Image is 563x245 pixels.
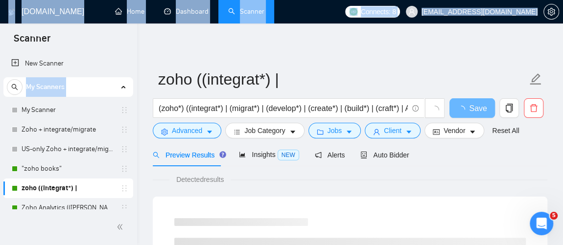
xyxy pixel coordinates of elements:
[234,128,240,135] span: bars
[544,8,559,16] span: setting
[225,123,304,138] button: barsJob Categorycaret-down
[22,120,115,139] a: Zoho + integrate/migrate
[529,73,542,86] span: edit
[228,7,264,16] a: searchScanner
[161,128,168,135] span: setting
[308,123,361,138] button: folderJobscaret-down
[430,106,439,114] span: loading
[22,100,115,120] a: My Scanner
[550,212,558,220] span: 5
[7,79,23,95] button: search
[350,8,357,16] img: upwork-logo.png
[408,8,415,15] span: user
[449,98,495,118] button: Save
[120,204,128,212] span: holder
[469,102,487,114] span: Save
[26,77,65,97] span: My Scanners
[457,106,469,113] span: loading
[524,98,543,118] button: delete
[22,159,115,178] a: "zoho books"
[317,128,324,135] span: folder
[153,151,223,159] span: Preview Results
[524,104,543,112] span: delete
[289,128,296,135] span: caret-down
[361,6,390,17] span: Connects:
[365,123,421,138] button: userClientcaret-down
[158,67,527,91] input: Scanner name...
[405,128,412,135] span: caret-down
[469,128,476,135] span: caret-down
[530,212,553,235] iframe: Intercom live chat
[315,151,345,159] span: Alerts
[120,145,128,153] span: holder
[3,54,133,73] li: New Scanner
[11,54,125,73] a: New Scanner
[239,151,299,158] span: Insights
[164,7,209,16] a: dashboardDashboard
[278,150,299,160] span: NEW
[315,152,322,158] span: notification
[218,150,227,159] div: Tooltip anchor
[22,198,115,218] a: Zoho Analytics (([PERSON_NAME]
[120,184,128,192] span: holder
[433,128,440,135] span: idcard
[8,4,15,20] img: logo
[7,84,22,90] span: search
[373,128,380,135] span: user
[115,7,144,16] a: homeHome
[424,123,484,138] button: idcardVendorcaret-down
[543,8,559,16] a: setting
[392,6,396,17] span: 8
[444,125,465,136] span: Vendor
[120,126,128,134] span: holder
[169,174,231,185] span: Detected results
[499,98,519,118] button: copy
[328,125,342,136] span: Jobs
[22,139,115,159] a: US-only Zoho + integrate/migrate
[120,106,128,114] span: holder
[360,152,367,158] span: robot
[500,104,518,112] span: copy
[239,151,246,158] span: area-chart
[384,125,401,136] span: Client
[159,102,408,114] input: Search Freelance Jobs...
[244,125,285,136] span: Job Category
[492,125,519,136] a: Reset All
[412,105,419,111] span: info-circle
[360,151,409,159] span: Auto Bidder
[153,152,160,158] span: search
[543,4,559,20] button: setting
[22,178,115,198] a: zoho ((integrat*) |
[153,123,221,138] button: settingAdvancedcaret-down
[206,128,213,135] span: caret-down
[120,165,128,173] span: holder
[117,222,126,232] span: double-left
[172,125,202,136] span: Advanced
[346,128,352,135] span: caret-down
[6,31,58,52] span: Scanner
